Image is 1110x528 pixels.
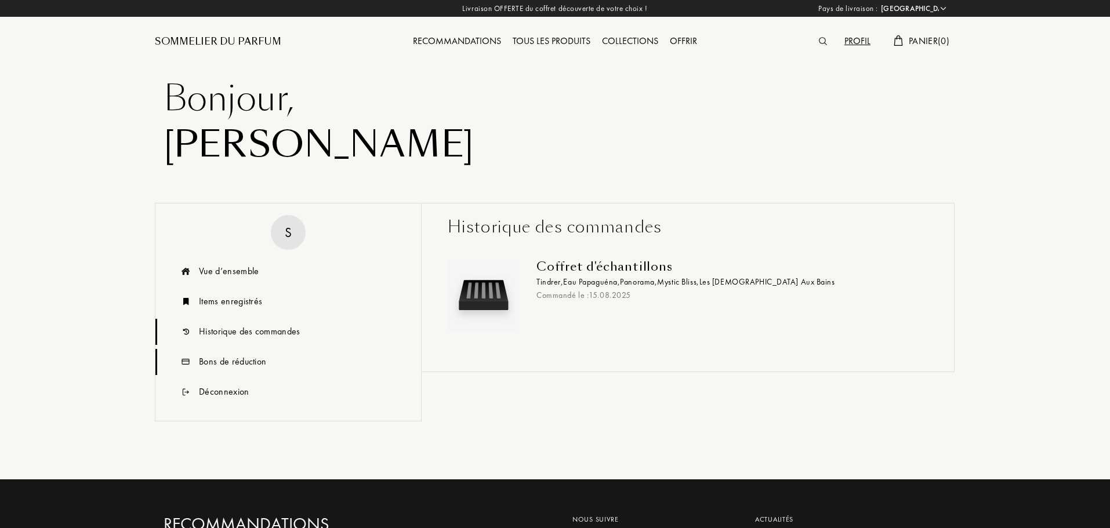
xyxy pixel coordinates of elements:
[909,35,949,47] span: Panier ( 0 )
[199,325,300,338] div: Historique des commandes
[407,35,507,47] a: Recommandations
[572,514,738,525] div: Nous suivre
[536,260,919,274] div: Coffret d'échantillons
[179,349,193,375] img: icn_code.svg
[596,34,664,49] div: Collections
[818,3,878,14] span: Pays de livraison :
[155,35,281,49] a: Sommelier du Parfum
[179,319,193,345] img: icn_history.svg
[620,276,657,287] span: Panorama ,
[451,263,516,328] img: sample box
[657,276,699,287] span: Mystic Bliss ,
[199,264,259,278] div: Vue d’ensemble
[839,35,876,47] a: Profil
[448,215,928,239] div: Historique des commandes
[164,122,946,168] div: [PERSON_NAME]
[596,35,664,47] a: Collections
[755,514,938,525] div: Actualités
[407,34,507,49] div: Recommandations
[179,289,193,315] img: icn_book.svg
[179,379,193,405] img: icn_logout.svg
[536,276,563,287] span: Tindrer ,
[839,34,876,49] div: Profil
[819,37,827,45] img: search_icn.svg
[664,35,703,47] a: Offrir
[199,355,266,369] div: Bons de réduction
[894,35,903,46] img: cart.svg
[664,34,703,49] div: Offrir
[563,276,620,287] span: Eau Papaguéna ,
[507,35,596,47] a: Tous les produits
[507,34,596,49] div: Tous les produits
[164,75,946,122] div: Bonjour ,
[699,276,835,287] span: Les [DEMOGRAPHIC_DATA] aux Bains
[199,385,249,399] div: Déconnexion
[536,289,919,301] div: Commandé le : 15 . 08 . 2025
[199,294,262,308] div: Items enregistrés
[179,258,193,285] img: icn_overview.svg
[285,222,292,242] div: S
